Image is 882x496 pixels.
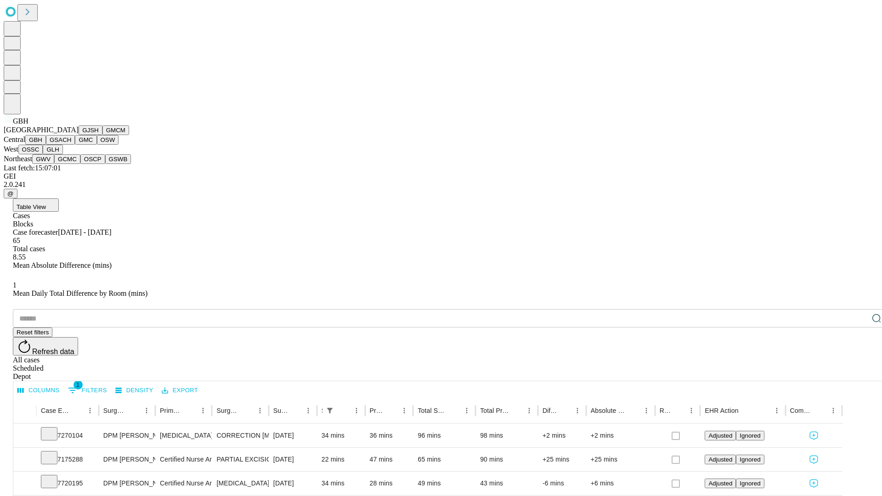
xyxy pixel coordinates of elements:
span: @ [7,190,14,197]
button: GBH [25,135,46,145]
div: 28 mins [370,472,409,495]
div: [DATE] [273,472,312,495]
div: Surgery Name [216,407,239,414]
button: Menu [350,404,363,417]
div: -6 mins [543,472,582,495]
button: @ [4,189,17,198]
button: Show filters [66,383,109,398]
div: 36 mins [370,424,409,447]
div: 34 mins [322,424,361,447]
button: Select columns [15,383,62,398]
button: Reset filters [13,327,52,337]
div: 7175288 [41,448,94,471]
div: DPM [PERSON_NAME] [103,448,151,471]
div: Total Scheduled Duration [418,407,447,414]
button: Sort [241,404,254,417]
button: Menu [523,404,536,417]
span: 1 [13,281,17,289]
div: [MEDICAL_DATA] COMPLETE EXCISION 5TH [MEDICAL_DATA] HEAD [216,472,264,495]
div: +2 mins [591,424,650,447]
div: Case Epic Id [41,407,70,414]
button: Expand [18,452,32,468]
button: Expand [18,428,32,444]
button: Sort [127,404,140,417]
div: 65 mins [418,448,471,471]
div: 49 mins [418,472,471,495]
div: 98 mins [480,424,533,447]
div: Certified Nurse Anesthetist [160,448,207,471]
div: +2 mins [543,424,582,447]
div: Surgery Date [273,407,288,414]
button: Show filters [323,404,336,417]
button: GJSH [79,125,102,135]
button: Refresh data [13,337,78,355]
span: West [4,145,18,153]
span: Northeast [4,155,32,163]
button: Sort [385,404,398,417]
button: Menu [770,404,783,417]
span: [GEOGRAPHIC_DATA] [4,126,79,134]
span: 1 [73,380,83,389]
button: Menu [254,404,266,417]
button: Sort [510,404,523,417]
button: Ignored [736,455,764,464]
button: Menu [827,404,840,417]
button: Sort [71,404,84,417]
button: Menu [84,404,96,417]
span: Total cases [13,245,45,253]
button: GSWB [105,154,131,164]
span: 65 [13,237,20,244]
button: Sort [740,404,752,417]
span: Central [4,135,25,143]
button: Table View [13,198,59,212]
button: Export [159,383,200,398]
div: Total Predicted Duration [480,407,509,414]
div: 96 mins [418,424,471,447]
div: CORRECTION [MEDICAL_DATA] [216,424,264,447]
button: Sort [447,404,460,417]
button: Ignored [736,479,764,488]
div: +6 mins [591,472,650,495]
div: 47 mins [370,448,409,471]
div: 1 active filter [323,404,336,417]
button: GLH [43,145,62,154]
div: 7720195 [41,472,94,495]
button: Menu [197,404,209,417]
div: 7270104 [41,424,94,447]
button: Sort [672,404,685,417]
span: Adjusted [708,480,732,487]
div: Difference [543,407,557,414]
div: [DATE] [273,424,312,447]
button: Sort [558,404,571,417]
button: Sort [814,404,827,417]
button: GCMC [54,154,80,164]
button: Menu [685,404,698,417]
button: GMC [75,135,96,145]
div: [DATE] [273,448,312,471]
button: Menu [640,404,653,417]
button: Sort [289,404,302,417]
button: Sort [627,404,640,417]
button: Adjusted [705,431,736,440]
span: Ignored [740,456,760,463]
div: 22 mins [322,448,361,471]
div: Absolute Difference [591,407,626,414]
div: +25 mins [591,448,650,471]
div: Predicted In Room Duration [370,407,384,414]
button: Adjusted [705,455,736,464]
span: Last fetch: 15:07:01 [4,164,61,172]
div: 43 mins [480,472,533,495]
div: Surgeon Name [103,407,126,414]
span: Reset filters [17,329,49,336]
button: Expand [18,476,32,492]
div: Resolved in EHR [660,407,672,414]
button: Ignored [736,431,764,440]
span: Ignored [740,432,760,439]
div: 34 mins [322,472,361,495]
div: +25 mins [543,448,582,471]
span: Ignored [740,480,760,487]
span: [DATE] - [DATE] [58,228,111,236]
button: Menu [398,404,411,417]
button: Menu [302,404,315,417]
div: GEI [4,172,878,180]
